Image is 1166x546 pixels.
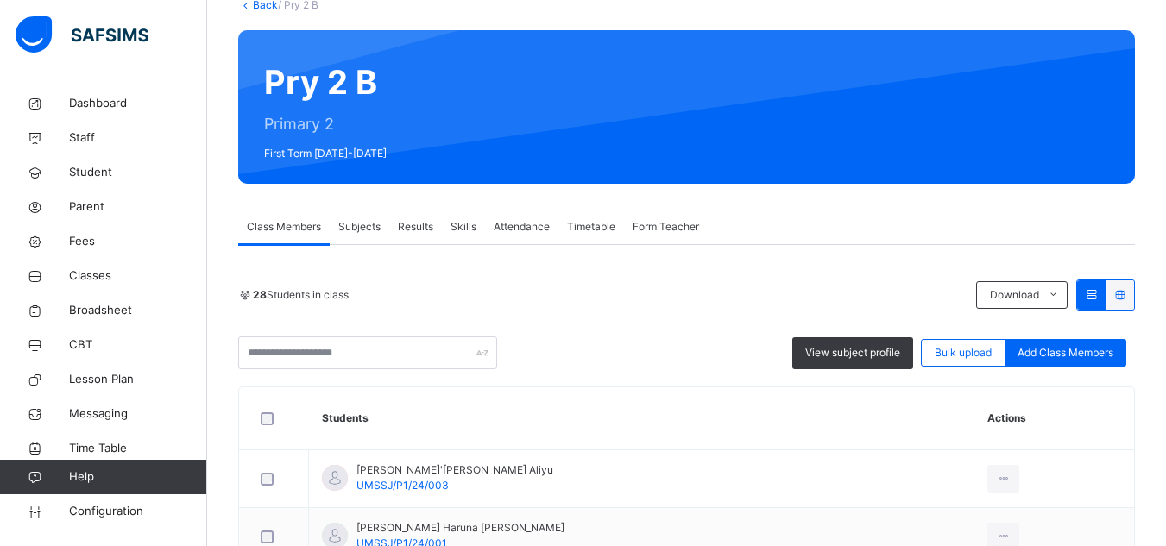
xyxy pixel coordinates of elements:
[356,462,553,478] span: [PERSON_NAME]'[PERSON_NAME] Aliyu
[247,219,321,235] span: Class Members
[990,287,1039,303] span: Download
[69,233,207,250] span: Fees
[69,302,207,319] span: Broadsheet
[69,371,207,388] span: Lesson Plan
[935,345,992,361] span: Bulk upload
[309,387,974,450] th: Students
[69,405,207,423] span: Messaging
[633,219,699,235] span: Form Teacher
[398,219,433,235] span: Results
[494,219,550,235] span: Attendance
[69,468,206,486] span: Help
[69,440,207,457] span: Time Table
[356,520,564,536] span: [PERSON_NAME] Haruna [PERSON_NAME]
[69,503,206,520] span: Configuration
[253,287,349,303] span: Students in class
[253,288,267,301] b: 28
[16,16,148,53] img: safsims
[974,387,1134,450] th: Actions
[1018,345,1113,361] span: Add Class Members
[451,219,476,235] span: Skills
[69,267,207,285] span: Classes
[69,129,207,147] span: Staff
[69,336,207,354] span: CBT
[69,198,207,216] span: Parent
[69,164,207,181] span: Student
[567,219,615,235] span: Timetable
[338,219,381,235] span: Subjects
[69,95,207,112] span: Dashboard
[356,479,449,492] span: UMSSJ/P1/24/003
[805,345,900,361] span: View subject profile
